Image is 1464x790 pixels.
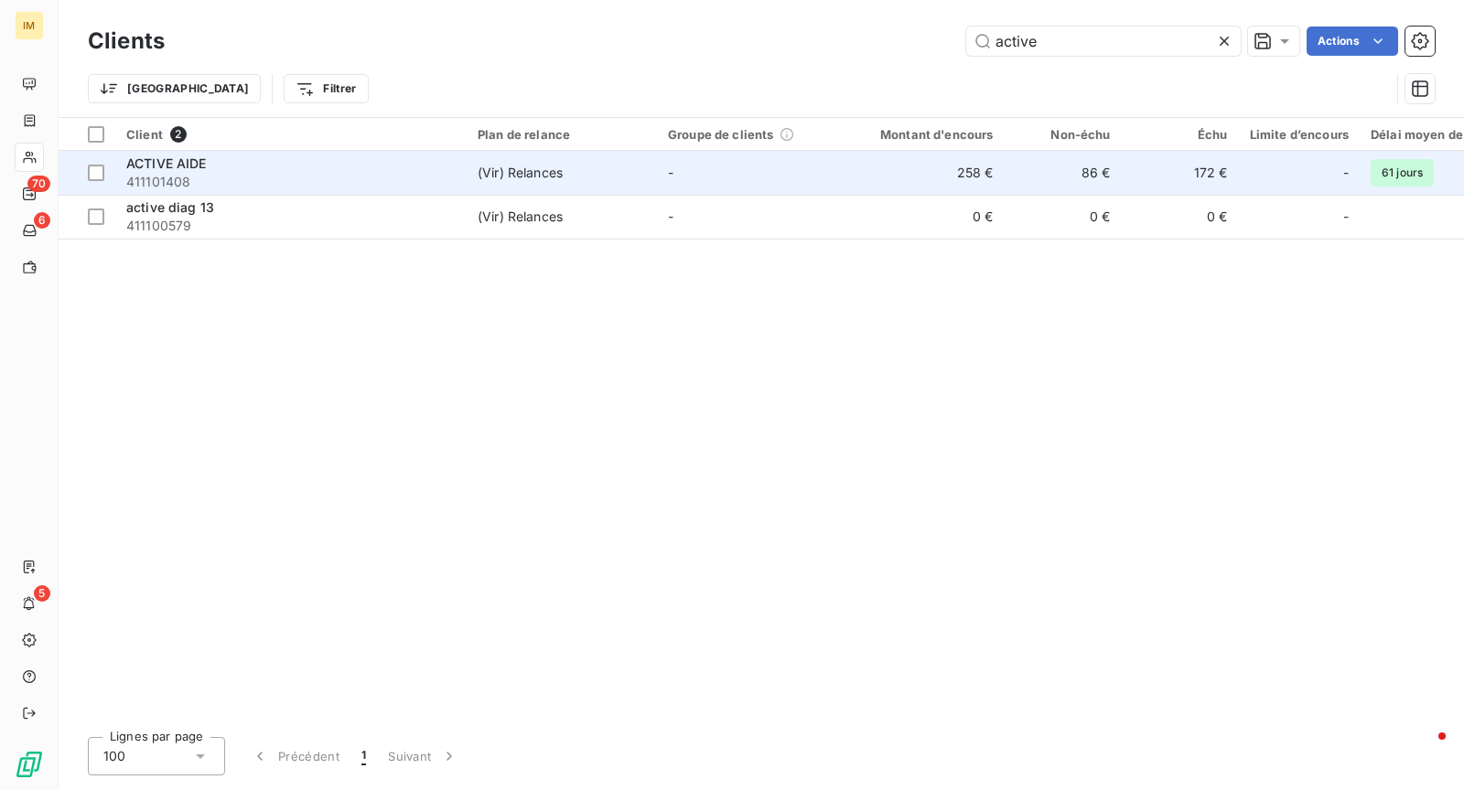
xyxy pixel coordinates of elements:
img: Logo LeanPay [15,750,44,779]
td: 0 € [1005,195,1122,239]
h3: Clients [88,25,165,58]
td: 258 € [847,151,1005,195]
span: 6 [34,212,50,229]
td: 172 € [1122,151,1239,195]
td: 0 € [1122,195,1239,239]
span: 70 [27,176,50,192]
div: Limite d’encours [1250,127,1349,142]
input: Rechercher [966,27,1241,56]
span: 61 jours [1371,159,1434,187]
span: ACTIVE AIDE [126,155,207,171]
span: active diag 13 [126,199,214,215]
span: 1 [361,747,366,765]
button: Filtrer [284,74,368,103]
span: - [668,208,673,224]
div: Plan de relance [478,127,646,142]
button: Suivant [377,737,469,775]
div: (Vir) Relances [478,208,563,226]
button: Actions [1307,27,1398,56]
div: Non-échu [1016,127,1111,142]
span: - [668,165,673,180]
span: 411100579 [126,217,456,235]
span: - [1343,208,1349,226]
div: (Vir) Relances [478,164,563,182]
div: Montant d'encours [858,127,994,142]
div: IM [15,11,44,40]
td: 86 € [1005,151,1122,195]
span: Groupe de clients [668,127,774,142]
div: Échu [1133,127,1228,142]
span: 100 [103,747,125,765]
span: 2 [170,126,187,143]
button: 1 [350,737,377,775]
span: 411101408 [126,173,456,191]
span: - [1343,164,1349,182]
td: 0 € [847,195,1005,239]
button: [GEOGRAPHIC_DATA] [88,74,261,103]
button: Précédent [240,737,350,775]
span: Client [126,127,163,142]
span: 5 [34,585,50,602]
iframe: Intercom live chat [1402,728,1446,772]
